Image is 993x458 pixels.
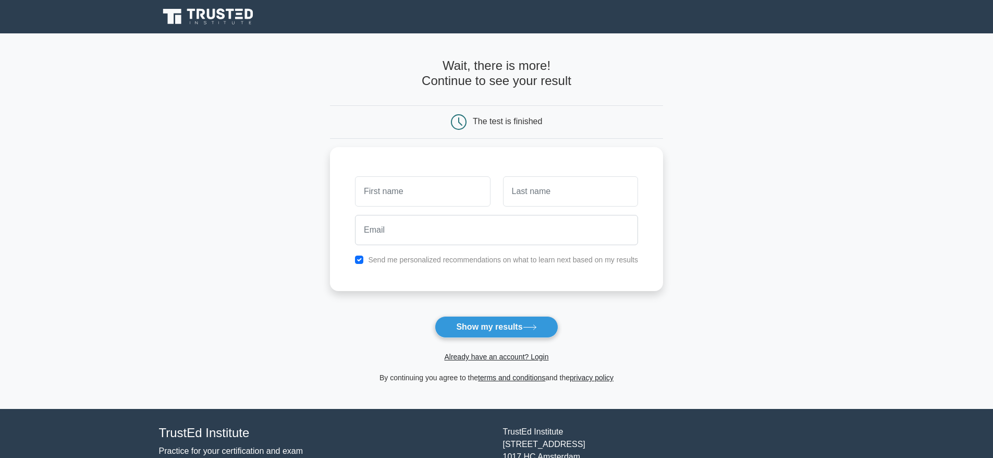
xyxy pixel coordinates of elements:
div: The test is finished [473,117,542,126]
button: Show my results [435,316,558,338]
a: Already have an account? Login [444,353,548,361]
div: By continuing you agree to the and the [324,371,669,384]
input: Email [355,215,638,245]
a: Practice for your certification and exam [159,447,303,455]
label: Send me personalized recommendations on what to learn next based on my results [368,256,638,264]
input: Last name [503,176,638,207]
a: terms and conditions [478,373,545,382]
h4: Wait, there is more! Continue to see your result [330,58,663,89]
h4: TrustEd Institute [159,426,491,441]
input: First name [355,176,490,207]
a: privacy policy [570,373,614,382]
